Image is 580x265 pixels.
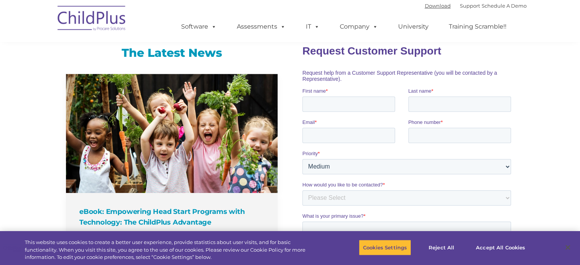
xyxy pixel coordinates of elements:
[472,239,529,255] button: Accept All Cookies
[54,0,130,39] img: ChildPlus by Procare Solutions
[559,239,576,256] button: Close
[79,206,266,228] h4: eBook: Empowering Head Start Programs with Technology: The ChildPlus Advantage
[359,239,411,255] button: Cookies Settings
[25,239,319,261] div: This website uses cookies to create a better user experience, provide statistics about user visit...
[174,19,224,34] a: Software
[66,45,278,61] h3: The Latest News
[229,19,293,34] a: Assessments
[418,239,465,255] button: Reject All
[332,19,386,34] a: Company
[425,3,527,9] font: |
[298,19,327,34] a: IT
[441,19,514,34] a: Training Scramble!!
[482,3,527,9] a: Schedule A Demo
[460,3,480,9] a: Support
[425,3,451,9] a: Download
[390,19,436,34] a: University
